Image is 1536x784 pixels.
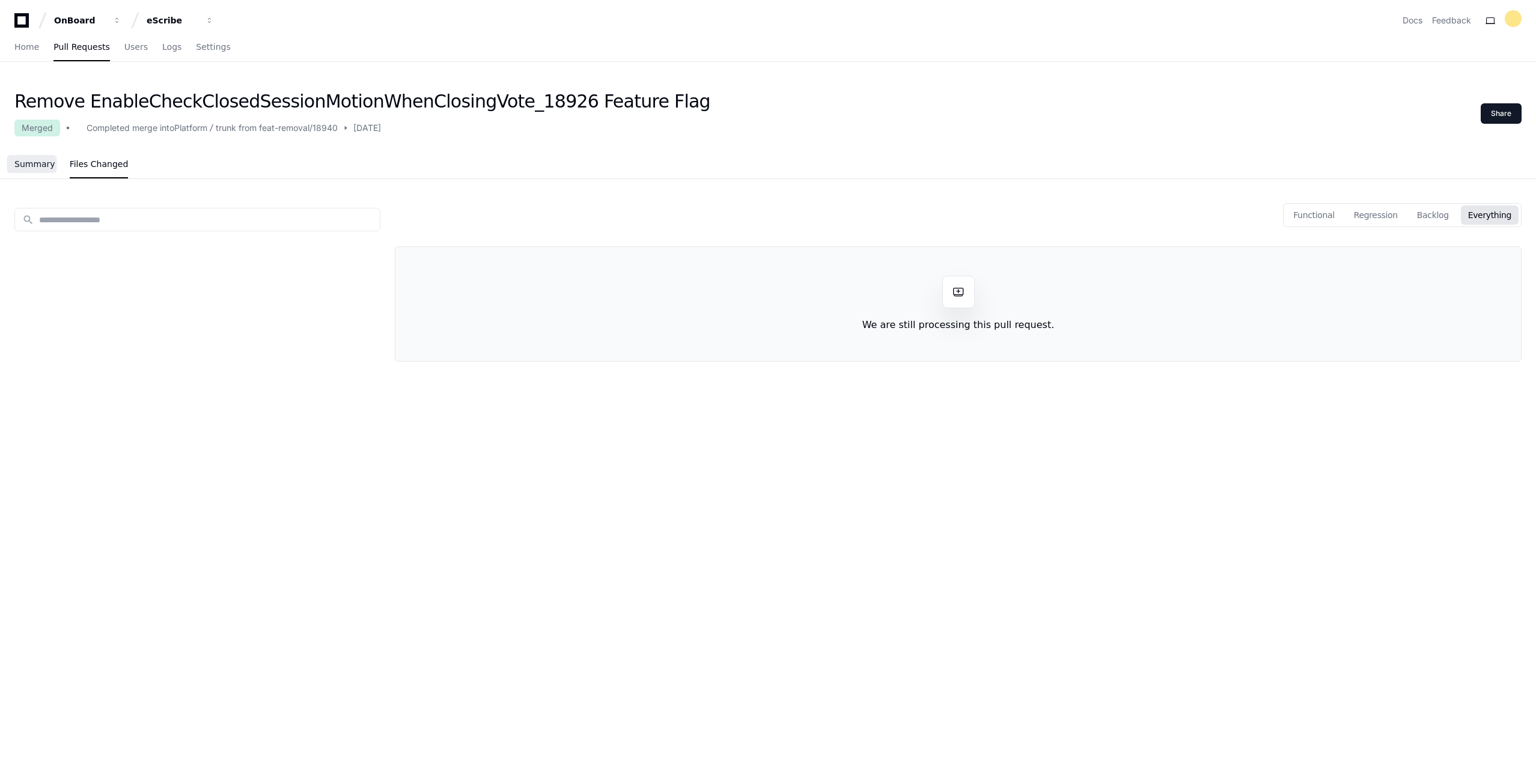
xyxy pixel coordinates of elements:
span: Summary [14,160,55,168]
h1: We are still processing this pull request. [862,318,1055,332]
button: Backlog [1410,205,1456,225]
button: Feedback [1432,14,1471,26]
a: Users [124,34,148,61]
span: Settings [196,43,230,50]
div: Completed merge into [87,122,174,134]
span: Users [124,43,148,50]
button: OnBoard [49,10,126,31]
button: eScribe [142,10,219,31]
span: [DATE] [353,122,381,134]
div: Platform [174,122,207,134]
a: Home [14,34,39,61]
div: OnBoard [54,14,106,26]
span: Pull Requests [53,43,109,50]
div: trunk from feat-removal/18940 [216,122,338,134]
span: Home [14,43,39,50]
span: Files Changed [70,160,129,168]
a: Docs [1403,14,1422,26]
button: Regression [1347,205,1405,225]
a: Logs [162,34,181,61]
h1: Remove EnableCheckClosedSessionMotionWhenClosingVote_18926 Feature Flag [14,91,710,112]
button: Functional [1286,205,1342,225]
mat-icon: search [22,214,34,226]
button: Share [1481,103,1522,124]
a: Pull Requests [53,34,109,61]
div: eScribe [147,14,198,26]
span: Logs [162,43,181,50]
a: Settings [196,34,230,61]
button: Everything [1461,205,1519,225]
div: Merged [14,120,60,136]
